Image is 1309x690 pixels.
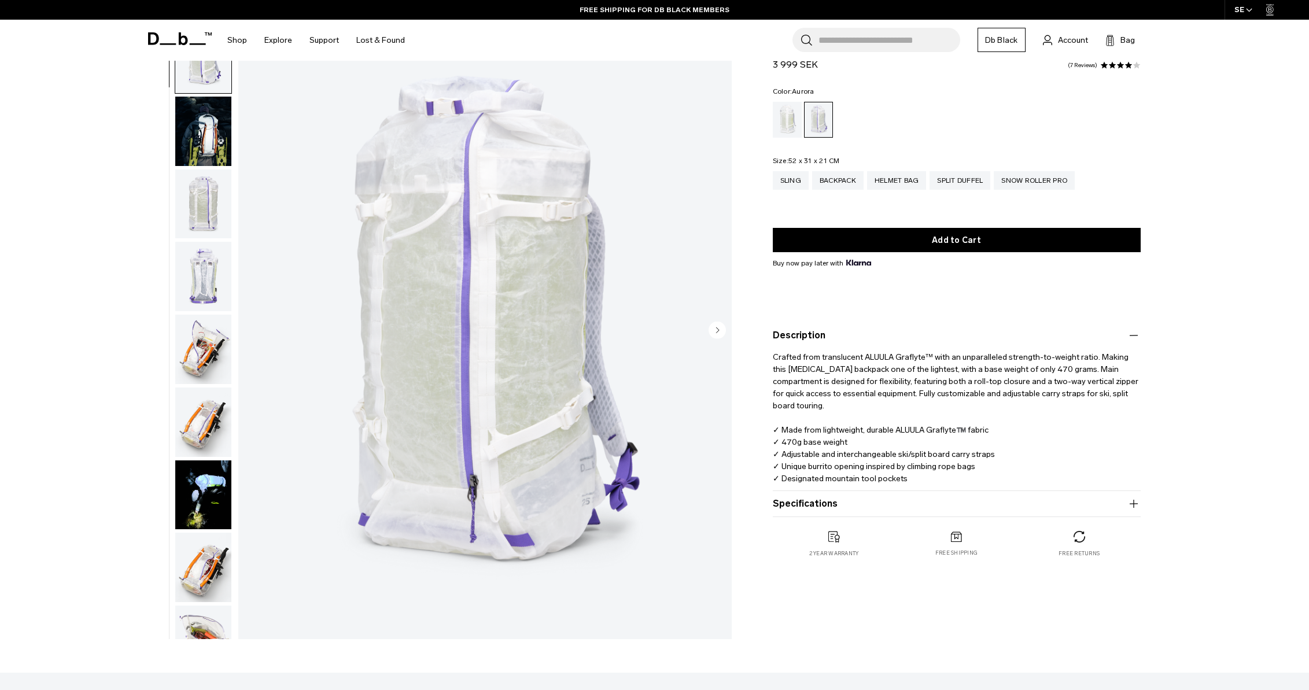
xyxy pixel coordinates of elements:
[175,97,231,166] img: Weigh_Lighter_Backpack_25L_Lifestyle_new.png
[175,388,231,457] img: Weigh_Lighter_Backpack_25L_5.png
[935,549,978,557] p: Free shipping
[773,497,1141,511] button: Specifications
[804,102,833,138] a: Aurora
[792,87,814,95] span: Aurora
[219,20,414,61] nav: Main Navigation
[773,342,1141,497] p: Crafted from translucent ALUULA Graflyte™ with an unparalleled strength-to-weight ratio. Making t...
[175,169,231,239] img: Weigh_Lighter_Backpack_25L_2.png
[773,228,1141,252] button: Add to Cart
[175,315,231,384] img: Weigh_Lighter_Backpack_25L_4.png
[773,88,814,95] legend: Color:
[867,171,927,190] a: Helmet Bag
[1068,62,1097,68] a: 7 reviews
[1059,549,1100,558] p: Free returns
[238,23,732,639] img: Weigh_Lighter_Backpack_25L_1.png
[788,157,840,165] span: 52 x 31 x 21 CM
[175,242,231,311] img: Weigh_Lighter_Backpack_25L_3.png
[773,171,809,190] a: Sling
[709,321,726,341] button: Next slide
[175,460,232,530] button: Weigh Lighter Backpack 25L Aurora
[264,20,292,61] a: Explore
[978,28,1026,52] a: Db Black
[773,329,1141,342] button: Description
[175,169,232,239] button: Weigh_Lighter_Backpack_25L_2.png
[175,533,231,602] img: Weigh_Lighter_Backpack_25L_6.png
[309,20,339,61] a: Support
[809,549,859,558] p: 2 year warranty
[773,157,840,164] legend: Size:
[356,20,405,61] a: Lost & Found
[238,23,732,639] li: 1 / 18
[773,258,871,268] span: Buy now pay later with
[1043,33,1088,47] a: Account
[175,532,232,603] button: Weigh_Lighter_Backpack_25L_6.png
[773,59,818,70] span: 3 999 SEK
[175,96,232,167] button: Weigh_Lighter_Backpack_25L_Lifestyle_new.png
[227,20,247,61] a: Shop
[1105,33,1135,47] button: Bag
[994,171,1075,190] a: Snow Roller Pro
[175,605,232,676] button: Weigh_Lighter_Backpack_25L_7.png
[1058,34,1088,46] span: Account
[175,606,231,675] img: Weigh_Lighter_Backpack_25L_7.png
[930,171,990,190] a: Split Duffel
[580,5,729,15] a: FREE SHIPPING FOR DB BLACK MEMBERS
[175,460,231,530] img: Weigh Lighter Backpack 25L Aurora
[846,260,871,265] img: {"height" => 20, "alt" => "Klarna"}
[812,171,864,190] a: Backpack
[175,241,232,312] button: Weigh_Lighter_Backpack_25L_3.png
[175,314,232,385] button: Weigh_Lighter_Backpack_25L_4.png
[773,102,802,138] a: Diffusion
[1120,34,1135,46] span: Bag
[175,387,232,457] button: Weigh_Lighter_Backpack_25L_5.png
